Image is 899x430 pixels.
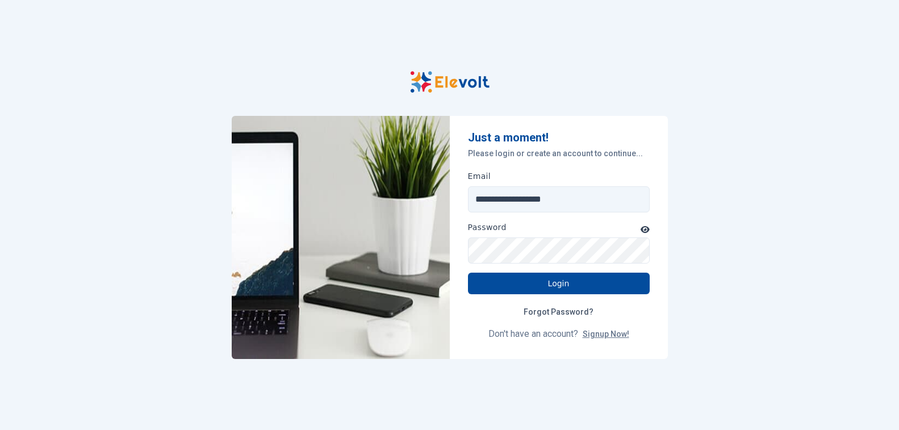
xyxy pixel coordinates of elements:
[583,329,629,339] a: Signup Now!
[468,148,650,159] p: Please login or create an account to continue...
[232,116,450,359] img: Elevolt
[515,301,603,323] a: Forgot Password?
[468,327,650,341] p: Don't have an account?
[468,273,650,294] button: Login
[468,130,650,145] p: Just a moment!
[468,170,491,182] label: Email
[410,71,490,93] img: Elevolt
[468,222,507,233] label: Password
